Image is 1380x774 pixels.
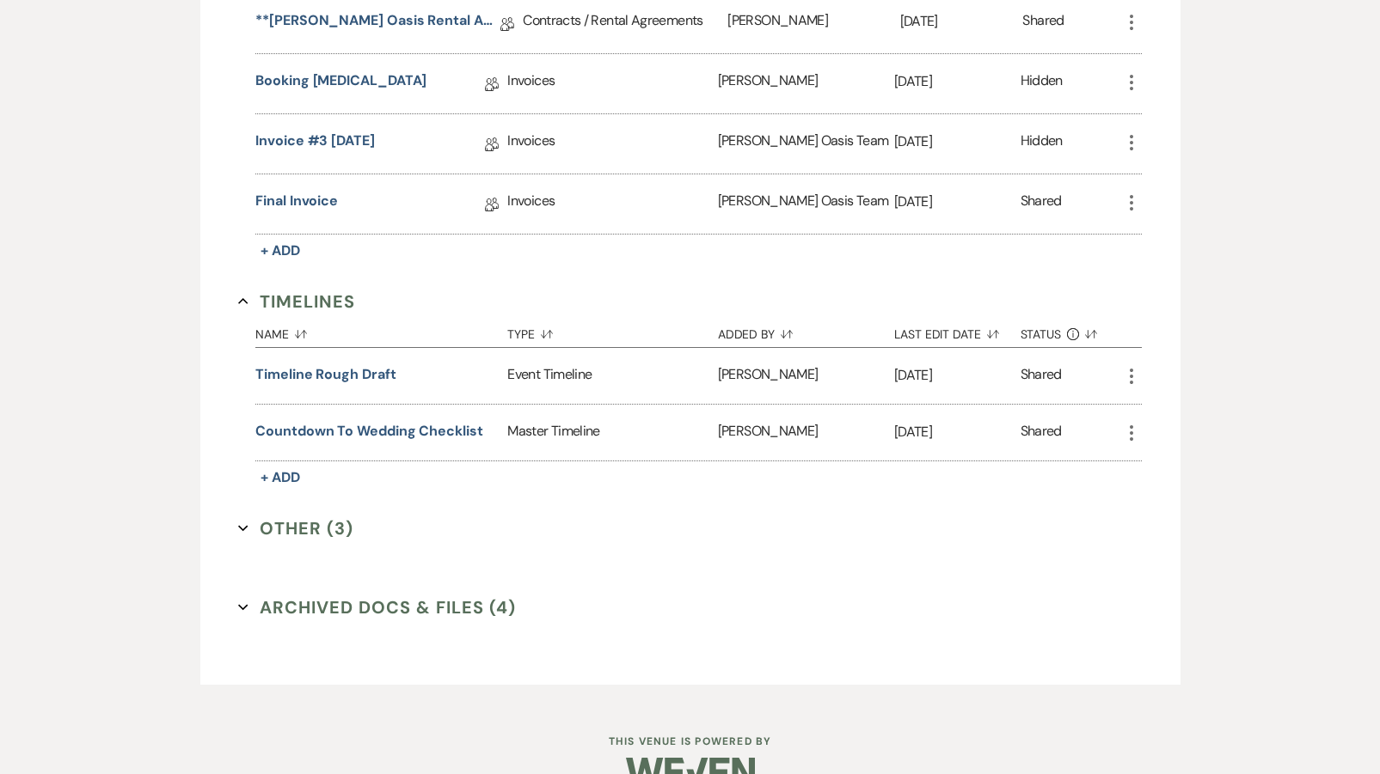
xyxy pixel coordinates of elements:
p: [DATE] [894,131,1021,153]
p: [DATE] [900,10,1023,33]
div: Invoices [507,54,717,113]
button: Timeline rough draft [255,364,396,385]
p: [DATE] [894,364,1021,387]
p: [DATE] [894,191,1021,213]
a: Invoice #3 [DATE] [255,131,375,157]
div: Invoices [507,174,717,234]
button: Last Edit Date [894,314,1021,347]
button: + Add [255,239,305,263]
div: Master Timeline [507,405,717,460]
button: Type [507,314,717,347]
span: + Add [261,241,300,259]
div: Invoices [507,114,717,174]
div: [PERSON_NAME] [718,54,894,113]
button: Archived Docs & Files (4) [238,594,516,620]
span: + Add [261,468,300,486]
button: Added By [718,314,894,347]
div: [PERSON_NAME] [718,348,894,404]
span: Status [1021,328,1062,340]
a: Booking [MEDICAL_DATA] [255,70,426,97]
div: Hidden [1021,131,1063,157]
div: Shared [1021,421,1062,444]
button: Status [1021,314,1121,347]
button: + Add [255,466,305,490]
div: Shared [1021,364,1062,387]
div: [PERSON_NAME] [718,405,894,460]
button: Countdown to Wedding Checklist [255,421,483,442]
button: Other (3) [238,515,353,541]
button: Timelines [238,289,355,314]
p: [DATE] [894,421,1021,443]
div: Event Timeline [507,348,717,404]
div: Shared [1022,10,1064,37]
a: **[PERSON_NAME] Oasis Rental Agreement** [255,10,500,37]
div: Hidden [1021,70,1063,97]
div: [PERSON_NAME] Oasis Team [718,114,894,174]
div: Shared [1021,191,1062,217]
button: Name [255,314,507,347]
div: [PERSON_NAME] Oasis Team [718,174,894,234]
p: [DATE] [894,70,1021,93]
a: Final Invoice [255,191,338,217]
